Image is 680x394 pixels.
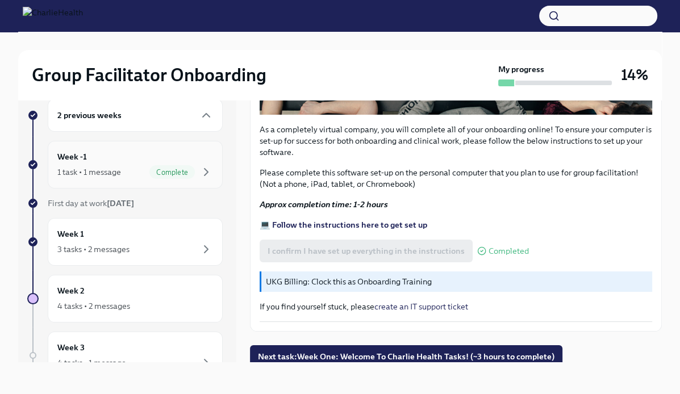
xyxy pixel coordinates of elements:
div: 2 previous weeks [48,99,223,132]
p: UKG Billing: Clock this as Onboarding Training [266,276,648,287]
span: Complete [149,168,195,177]
a: create an IT support ticket [374,301,468,312]
span: Completed [489,247,529,255]
a: Week 13 tasks • 2 messages [27,218,223,266]
h6: 2 previous weeks [57,109,122,121]
h2: Group Facilitator Onboarding [32,64,266,86]
span: Next task : Week One: Welcome To Charlie Health Tasks! (~3 hours to complete) [258,351,554,362]
strong: [DATE] [107,198,134,208]
h3: 14% [621,65,648,85]
a: 💻 Follow the instructions here to get set up [260,220,427,230]
a: Week 24 tasks • 2 messages [27,275,223,322]
h6: Week 2 [57,284,85,297]
div: 4 tasks • 1 message [57,357,126,368]
h6: Week 3 [57,341,85,354]
a: First day at work[DATE] [27,198,223,209]
div: 3 tasks • 2 messages [57,244,130,255]
strong: Approx completion time: 1-2 hours [260,199,388,209]
div: 1 task • 1 message [57,166,121,178]
img: CharlieHealth [23,7,83,25]
button: Next task:Week One: Welcome To Charlie Health Tasks! (~3 hours to complete) [250,345,562,368]
a: Week -11 task • 1 messageComplete [27,141,223,188]
p: As a completely virtual company, you will complete all of your onboarding online! To ensure your ... [260,124,652,158]
div: 4 tasks • 2 messages [57,300,130,312]
h6: Week 1 [57,228,84,240]
p: Please complete this software set-up on the personal computer that you plan to use for group faci... [260,167,652,190]
p: If you find yourself stuck, please [260,301,652,312]
span: First day at work [48,198,134,208]
h6: Week -1 [57,150,87,163]
strong: My progress [498,64,544,75]
a: Week 34 tasks • 1 message [27,332,223,379]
